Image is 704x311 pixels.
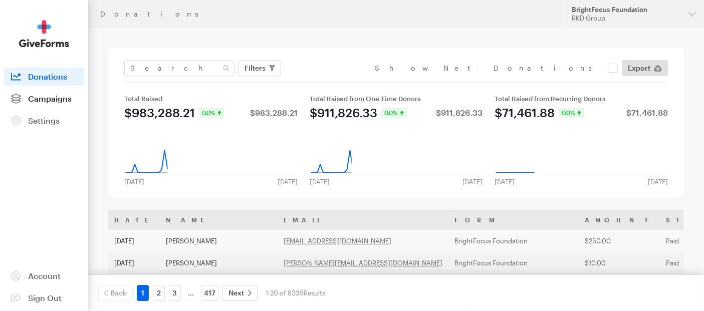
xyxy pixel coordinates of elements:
a: [PERSON_NAME][EMAIL_ADDRESS][DOMAIN_NAME] [284,259,442,267]
span: Settings [28,116,60,125]
div: 1-20 of 8339 [266,285,325,301]
th: Email [278,210,448,230]
a: [EMAIL_ADDRESS][DOMAIN_NAME] [284,237,391,245]
td: $10.00 [579,252,660,274]
div: 0.0% [381,108,407,118]
a: Donations [4,68,84,86]
div: [DATE] [304,178,336,186]
th: Amount [579,210,660,230]
span: Sign Out [28,293,62,302]
td: [PERSON_NAME] [160,274,278,296]
td: [DATE] [108,252,160,274]
div: $983,288.21 [250,109,298,117]
div: Total Raised [124,95,298,103]
a: 2 [153,285,165,301]
a: Sign Out [4,289,84,307]
a: Campaigns [4,90,84,108]
td: BrightFocus Foundation [448,252,579,274]
div: $71,461.88 [495,107,555,119]
div: $71,461.88 [626,109,668,117]
th: Date [108,210,160,230]
div: [DATE] [272,178,304,186]
span: Next [228,287,244,299]
span: Account [28,271,61,280]
td: [DATE] [108,230,160,252]
button: Filters [239,60,281,76]
span: Donations [28,72,67,81]
div: $983,288.21 [124,107,195,119]
img: GiveForms [19,20,69,48]
div: 0.0% [559,108,584,118]
div: $911,826.33 [436,109,483,117]
td: $250.00 [579,230,660,252]
div: Total Raised from One Time Donors [310,95,483,103]
div: [DATE] [489,178,521,186]
td: BrightFocus Foundation [448,230,579,252]
td: BFF 2025-08 Top Homepage Banner DF [448,274,579,296]
div: Total Raised from Recurring Donors [495,95,668,103]
div: [DATE] [118,178,150,186]
td: [PERSON_NAME] [160,230,278,252]
div: 0.0% [199,108,224,118]
a: Account [4,267,84,285]
div: RKD Group [572,14,680,23]
td: $15.00 [579,274,660,296]
td: [PERSON_NAME] [160,252,278,274]
span: Results [304,289,325,297]
div: BrightFocus Foundation [572,6,680,14]
a: Export [622,60,668,76]
a: Next [222,285,258,301]
a: 3 [169,285,181,301]
span: Export [628,62,650,74]
span: Filters [245,62,266,74]
a: Settings [4,112,84,130]
div: [DATE] [456,178,489,186]
th: Form [448,210,579,230]
div: [DATE] [642,178,674,186]
span: Campaigns [28,94,72,103]
a: 417 [201,285,218,301]
div: $911,826.33 [310,107,377,119]
td: [DATE] [108,274,160,296]
input: Search Name & Email [124,60,234,76]
th: Name [160,210,278,230]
